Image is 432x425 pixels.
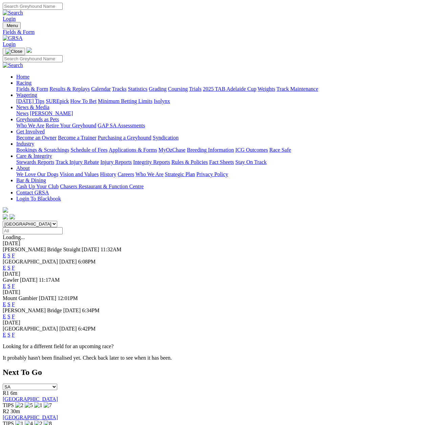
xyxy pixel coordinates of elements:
a: E [3,283,6,289]
a: Tracks [112,86,127,92]
a: F [12,332,15,338]
a: F [12,283,15,289]
a: Grading [149,86,167,92]
a: Purchasing a Greyhound [98,135,151,141]
a: S [7,265,10,271]
div: Industry [16,147,429,153]
a: S [7,301,10,307]
a: Race Safe [269,147,291,153]
a: How To Bet [70,98,97,104]
a: Contact GRSA [16,190,49,195]
img: 2 [15,402,23,408]
a: Integrity Reports [133,159,170,165]
a: Racing [16,80,31,86]
span: 30m [10,408,20,414]
a: E [3,314,6,319]
a: Rules & Policies [171,159,208,165]
span: R2 [3,408,9,414]
img: logo-grsa-white.png [26,47,32,53]
div: Wagering [16,98,429,104]
a: Stewards Reports [16,159,54,165]
a: MyOzChase [158,147,186,153]
h2: Next To Go [3,368,429,377]
a: Trials [189,86,201,92]
a: Chasers Restaurant & Function Centre [60,184,144,189]
span: TIPS [3,402,14,408]
img: GRSA [3,35,23,41]
a: Login To Blackbook [16,196,61,201]
partial: It probably hasn't been finalised yet. Check back later to see when it has been. [3,355,172,361]
a: F [12,265,15,271]
a: Become an Owner [16,135,57,141]
span: [DATE] [20,277,38,283]
a: Minimum Betting Limits [98,98,152,104]
a: Home [16,74,29,80]
div: Get Involved [16,135,429,141]
span: [PERSON_NAME] Bridge [3,307,62,313]
a: Care & Integrity [16,153,52,159]
span: [DATE] [39,295,57,301]
a: E [3,301,6,307]
input: Search [3,55,63,62]
div: [DATE] [3,271,429,277]
a: Retire Your Greyhound [46,123,96,128]
a: Calendar [91,86,111,92]
button: Toggle navigation [3,22,21,29]
a: Strategic Plan [165,171,195,177]
a: Fields & Form [3,29,429,35]
button: Toggle navigation [3,48,25,55]
a: 2025 TAB Adelaide Cup [203,86,256,92]
a: Login [3,16,16,22]
a: ICG Outcomes [235,147,268,153]
div: News & Media [16,110,429,116]
a: News & Media [16,104,49,110]
span: 6:42PM [78,326,96,332]
img: facebook.svg [3,214,8,219]
a: E [3,265,6,271]
a: Coursing [168,86,188,92]
div: About [16,171,429,177]
span: 6:08PM [78,259,96,264]
a: History [100,171,116,177]
a: Vision and Values [60,171,99,177]
a: [GEOGRAPHIC_DATA] [3,415,58,420]
a: Greyhounds as Pets [16,116,59,122]
span: [DATE] [63,307,81,313]
a: F [12,314,15,319]
a: Track Injury Rebate [56,159,99,165]
img: 1 [34,402,42,408]
a: S [7,253,10,258]
div: [DATE] [3,320,429,326]
span: Menu [7,23,18,28]
span: 6m [10,390,17,396]
input: Search [3,3,63,10]
a: Fields & Form [16,86,48,92]
a: S [7,283,10,289]
a: Who We Are [135,171,164,177]
div: [DATE] [3,240,429,247]
a: S [7,314,10,319]
span: [GEOGRAPHIC_DATA] [3,326,58,332]
img: Search [3,62,23,68]
a: Schedule of Fees [70,147,107,153]
span: Loading... [3,234,25,240]
a: Wagering [16,92,37,98]
a: About [16,165,30,171]
a: Careers [117,171,134,177]
img: logo-grsa-white.png [3,207,8,213]
div: Racing [16,86,429,92]
div: Greyhounds as Pets [16,123,429,129]
div: Bar & Dining [16,184,429,190]
a: Bar & Dining [16,177,46,183]
span: Gawler [3,277,19,283]
span: [DATE] [59,259,77,264]
p: Looking for a different field for an upcoming race? [3,343,429,349]
a: Get Involved [16,129,45,134]
span: 11:17AM [39,277,60,283]
a: E [3,253,6,258]
a: Who We Are [16,123,44,128]
span: R1 [3,390,9,396]
a: Become a Trainer [58,135,96,141]
img: twitter.svg [9,214,15,219]
a: Login [3,41,16,47]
